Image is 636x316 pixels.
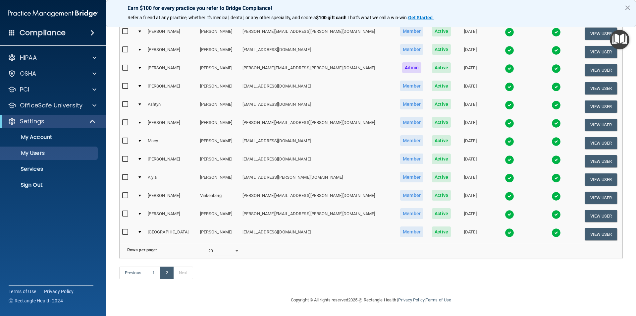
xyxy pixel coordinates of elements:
img: tick.e7d51cea.svg [505,210,514,219]
td: [PERSON_NAME] [145,25,197,43]
td: [DATE] [455,116,486,134]
img: tick.e7d51cea.svg [505,82,514,92]
td: [PERSON_NAME][EMAIL_ADDRESS][PERSON_NAME][DOMAIN_NAME] [240,61,396,79]
strong: $100 gift card [316,15,345,20]
span: Active [432,226,451,237]
td: [PERSON_NAME][EMAIL_ADDRESS][PERSON_NAME][DOMAIN_NAME] [240,189,396,207]
img: tick.e7d51cea.svg [505,137,514,146]
td: [DATE] [455,61,486,79]
img: tick.e7d51cea.svg [552,46,561,55]
img: tick.e7d51cea.svg [505,155,514,164]
td: [EMAIL_ADDRESS][DOMAIN_NAME] [240,79,396,97]
span: ! That's what we call a win-win. [345,15,408,20]
td: [DATE] [455,189,486,207]
img: tick.e7d51cea.svg [505,100,514,110]
a: PCI [8,86,96,94]
span: Active [432,172,451,182]
span: Member [400,99,423,109]
span: Member [400,172,423,182]
img: tick.e7d51cea.svg [552,210,561,219]
button: Open Resource Center [610,30,629,49]
span: Refer a friend at any practice, whether it's medical, dental, or any other speciality, and score a [128,15,316,20]
img: tick.e7d51cea.svg [505,64,514,73]
p: PCI [20,86,29,94]
span: Member [400,226,423,237]
img: PMB logo [8,7,98,20]
td: [PERSON_NAME] [145,189,197,207]
span: Active [432,190,451,201]
span: Active [432,62,451,73]
h4: Compliance [20,28,66,37]
button: View User [585,155,617,167]
span: Member [400,26,423,36]
span: Admin [402,62,421,73]
td: [DATE] [455,97,486,116]
td: [PERSON_NAME][EMAIL_ADDRESS][PERSON_NAME][DOMAIN_NAME] [240,25,396,43]
td: [PERSON_NAME] [197,116,240,134]
td: Macy [145,134,197,152]
td: [PERSON_NAME] [145,79,197,97]
span: Member [400,44,423,55]
td: [PERSON_NAME] [197,97,240,116]
a: Terms of Use [426,297,451,302]
a: OSHA [8,70,96,78]
button: View User [585,173,617,186]
button: View User [585,46,617,58]
p: HIPAA [20,54,37,62]
td: [DATE] [455,79,486,97]
td: [PERSON_NAME][EMAIL_ADDRESS][PERSON_NAME][DOMAIN_NAME] [240,207,396,225]
button: Close [624,2,631,13]
img: tick.e7d51cea.svg [552,100,561,110]
td: [PERSON_NAME] [197,43,240,61]
p: My Account [4,134,95,141]
p: My Users [4,150,95,157]
button: View User [585,82,617,95]
td: [DATE] [455,134,486,152]
img: tick.e7d51cea.svg [505,228,514,237]
img: tick.e7d51cea.svg [552,28,561,37]
td: Vinkenberg [197,189,240,207]
td: [EMAIL_ADDRESS][DOMAIN_NAME] [240,134,396,152]
td: [EMAIL_ADDRESS][PERSON_NAME][DOMAIN_NAME] [240,170,396,189]
p: Sign Out [4,182,95,188]
div: Copyright © All rights reserved 2025 @ Rectangle Health | | [250,289,492,311]
span: Member [400,154,423,164]
a: 2 [160,267,174,279]
span: Ⓒ Rectangle Health 2024 [9,297,63,304]
td: [PERSON_NAME] [145,116,197,134]
a: Settings [8,117,96,125]
p: Services [4,166,95,172]
td: [GEOGRAPHIC_DATA] [145,225,197,243]
td: [DATE] [455,25,486,43]
a: Previous [119,267,147,279]
span: Active [432,154,451,164]
span: Active [432,44,451,55]
td: Ashtyn [145,97,197,116]
td: [PERSON_NAME] [197,152,240,170]
a: 1 [147,267,160,279]
a: Privacy Policy [398,297,424,302]
td: [PERSON_NAME] [197,170,240,189]
img: tick.e7d51cea.svg [552,82,561,92]
img: tick.e7d51cea.svg [552,137,561,146]
td: [EMAIL_ADDRESS][DOMAIN_NAME] [240,97,396,116]
td: [DATE] [455,43,486,61]
td: [PERSON_NAME] [145,152,197,170]
button: View User [585,210,617,222]
span: Active [432,26,451,36]
img: tick.e7d51cea.svg [505,173,514,183]
button: View User [585,192,617,204]
span: Member [400,117,423,128]
td: [PERSON_NAME] [197,79,240,97]
a: Terms of Use [9,288,36,295]
button: View User [585,64,617,76]
p: Earn $100 for every practice you refer to Bridge Compliance! [128,5,614,11]
img: tick.e7d51cea.svg [552,119,561,128]
span: Active [432,208,451,219]
td: [PERSON_NAME] [145,61,197,79]
td: [DATE] [455,170,486,189]
img: tick.e7d51cea.svg [552,173,561,183]
td: [PERSON_NAME] [145,43,197,61]
td: [DATE] [455,152,486,170]
b: Rows per page: [127,247,157,252]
